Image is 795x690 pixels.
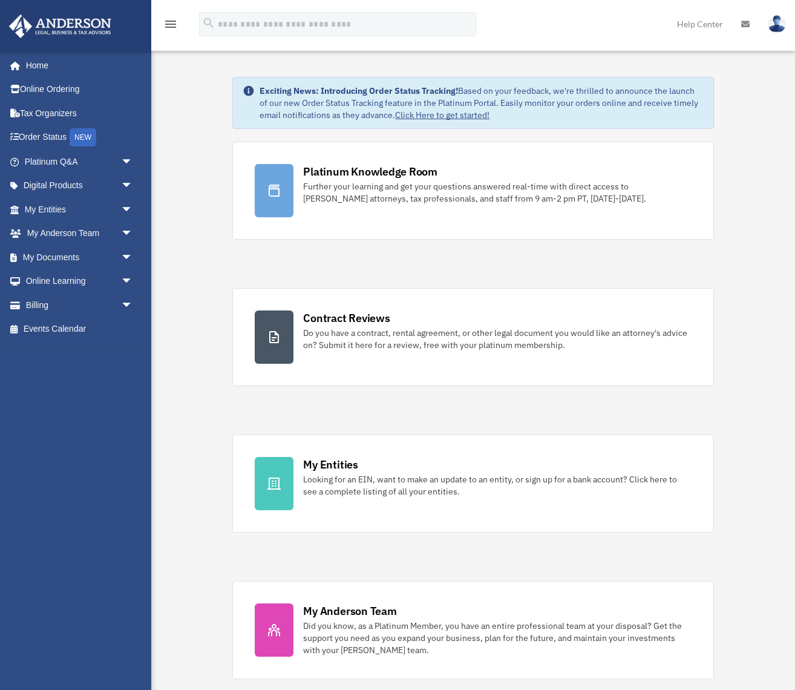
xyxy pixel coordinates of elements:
div: My Entities [303,457,358,472]
span: arrow_drop_down [121,293,145,318]
a: Digital Productsarrow_drop_down [8,174,151,198]
div: Do you have a contract, rental agreement, or other legal document you would like an attorney's ad... [303,327,691,351]
a: Platinum Q&Aarrow_drop_down [8,149,151,174]
a: My Entitiesarrow_drop_down [8,197,151,222]
div: Looking for an EIN, want to make an update to an entity, or sign up for a bank account? Click her... [303,473,691,498]
div: Contract Reviews [303,310,390,326]
div: Based on your feedback, we're thrilled to announce the launch of our new Order Status Tracking fe... [260,85,703,121]
div: Platinum Knowledge Room [303,164,437,179]
div: My Anderson Team [303,603,396,619]
i: search [202,16,215,30]
a: Platinum Knowledge Room Further your learning and get your questions answered real-time with dire... [232,142,713,240]
a: Billingarrow_drop_down [8,293,151,317]
a: Home [8,53,145,77]
a: Online Learningarrow_drop_down [8,269,151,294]
i: menu [163,17,178,31]
a: Tax Organizers [8,101,151,125]
span: arrow_drop_down [121,197,145,222]
a: My Anderson Teamarrow_drop_down [8,222,151,246]
img: User Pic [768,15,786,33]
span: arrow_drop_down [121,222,145,246]
span: arrow_drop_down [121,245,145,270]
a: My Documentsarrow_drop_down [8,245,151,269]
a: My Anderson Team Did you know, as a Platinum Member, you have an entire professional team at your... [232,581,713,679]
div: Further your learning and get your questions answered real-time with direct access to [PERSON_NAM... [303,180,691,205]
a: Online Ordering [8,77,151,102]
a: Contract Reviews Do you have a contract, rental agreement, or other legal document you would like... [232,288,713,386]
a: My Entities Looking for an EIN, want to make an update to an entity, or sign up for a bank accoun... [232,435,713,533]
a: Events Calendar [8,317,151,341]
span: arrow_drop_down [121,174,145,199]
div: Did you know, as a Platinum Member, you have an entire professional team at your disposal? Get th... [303,620,691,656]
div: NEW [70,128,96,146]
a: Order StatusNEW [8,125,151,150]
strong: Exciting News: Introducing Order Status Tracking! [260,85,458,96]
a: menu [163,21,178,31]
img: Anderson Advisors Platinum Portal [5,15,115,38]
a: Click Here to get started! [395,110,489,120]
span: arrow_drop_down [121,149,145,174]
span: arrow_drop_down [121,269,145,294]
